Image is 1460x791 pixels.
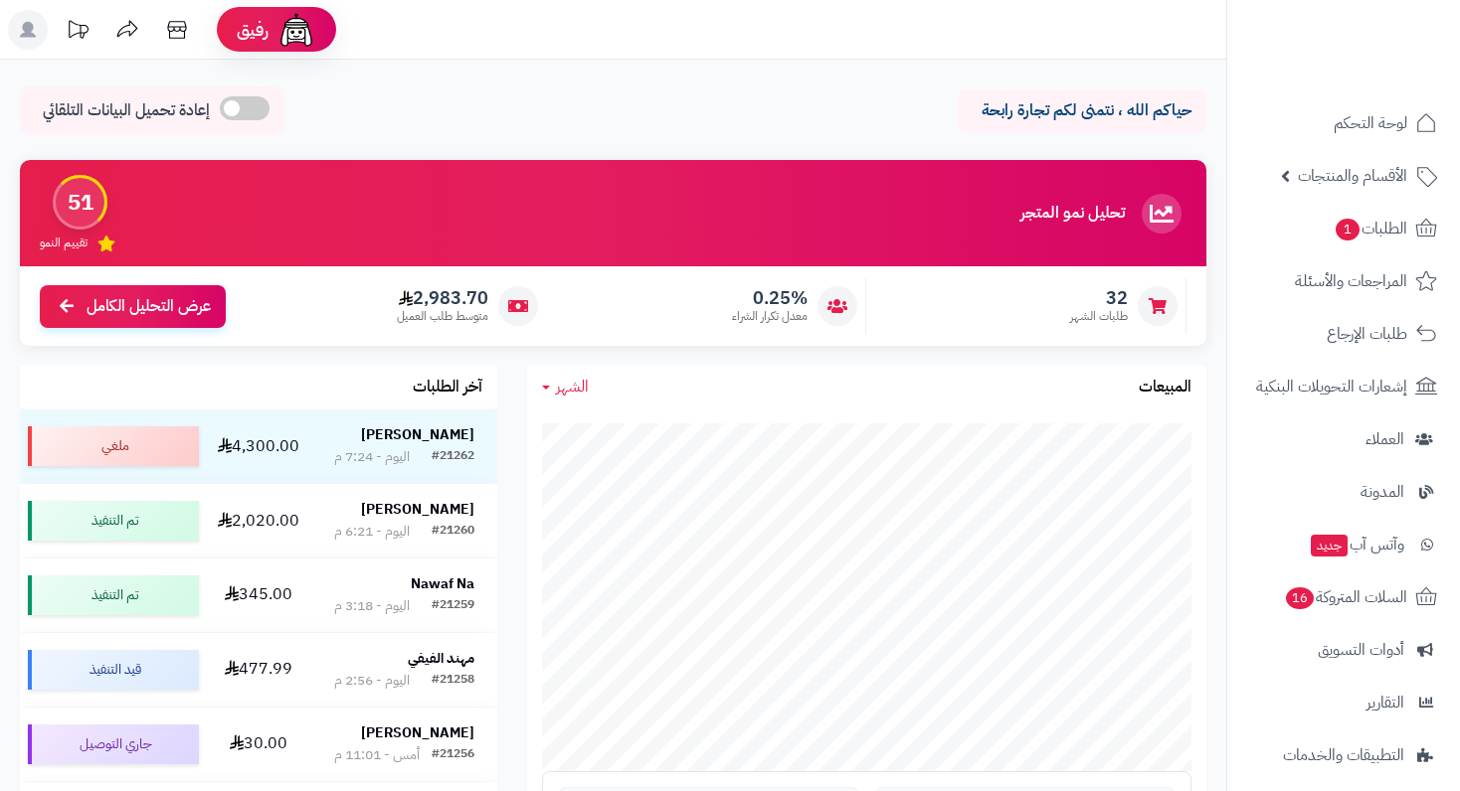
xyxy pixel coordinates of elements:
[28,724,199,764] div: جاري التوصيل
[1139,379,1191,396] h3: المبيعات
[361,499,474,520] strong: [PERSON_NAME]
[1239,468,1448,516] a: المدونة
[1020,205,1125,223] h3: تحليل نمو المتجر
[43,99,210,122] span: إعادة تحميل البيانات التلقائي
[361,424,474,445] strong: [PERSON_NAME]
[1311,535,1348,556] span: جديد
[1239,310,1448,358] a: طلبات الإرجاع
[556,375,589,398] span: الشهر
[432,522,474,542] div: #21260
[1309,531,1404,558] span: وآتس آب
[237,18,269,42] span: رفيق
[1239,415,1448,463] a: العملاء
[1239,521,1448,568] a: وآتس آبجديد
[432,745,474,765] div: #21256
[1256,373,1407,400] span: إشعارات التحويلات البنكية
[361,722,474,743] strong: [PERSON_NAME]
[40,285,226,328] a: عرض التحليل الكامل
[1298,162,1407,190] span: الأقسام والمنتجات
[1239,731,1448,779] a: التطبيقات والخدمات
[334,522,410,542] div: اليوم - 6:21 م
[207,484,311,557] td: 2,020.00
[397,308,488,325] span: متوسط طلب العميل
[334,596,410,616] div: اليوم - 3:18 م
[1334,215,1407,242] span: الطلبات
[1284,583,1407,611] span: السلات المتروكة
[207,558,311,632] td: 345.00
[542,376,589,398] a: الشهر
[207,633,311,707] td: 477.99
[276,10,316,50] img: ai-face.png
[1239,679,1448,726] a: التقارير
[413,379,482,396] h3: آخر الطلبات
[1318,636,1404,664] span: أدوات التسويق
[1334,109,1407,137] span: لوحة التحكم
[53,10,102,55] a: تحديثات المنصة
[1325,15,1441,57] img: logo-2.png
[1327,320,1407,348] span: طلبات الإرجاع
[334,447,410,467] div: اليوم - 7:24 م
[973,99,1191,122] p: حياكم الله ، نتمنى لكم تجارة رابحة
[207,708,311,781] td: 30.00
[1070,308,1128,325] span: طلبات الشهر
[1367,689,1404,716] span: التقارير
[1285,586,1315,609] span: 16
[397,287,488,309] span: 2,983.70
[1239,363,1448,410] a: إشعارات التحويلات البنكية
[1366,425,1404,453] span: العملاء
[732,287,808,309] span: 0.25%
[28,426,199,466] div: ملغي
[1335,218,1360,240] span: 1
[1239,257,1448,305] a: المراجعات والأسئلة
[28,575,199,615] div: تم التنفيذ
[87,295,211,318] span: عرض التحليل الكامل
[1070,287,1128,309] span: 32
[432,596,474,616] div: #21259
[1239,626,1448,674] a: أدوات التسويق
[28,650,199,690] div: قيد التنفيذ
[1239,205,1448,252] a: الطلبات1
[1283,741,1404,769] span: التطبيقات والخدمات
[1239,99,1448,147] a: لوحة التحكم
[411,573,474,594] strong: Nawaf Na
[334,671,410,691] div: اليوم - 2:56 م
[28,501,199,541] div: تم التنفيذ
[1239,573,1448,621] a: السلات المتروكة16
[432,447,474,467] div: #21262
[408,648,474,669] strong: مهند الفيفي
[334,745,420,765] div: أمس - 11:01 م
[207,409,311,483] td: 4,300.00
[732,308,808,325] span: معدل تكرار الشراء
[1295,267,1407,295] span: المراجعات والأسئلة
[432,671,474,691] div: #21258
[1361,478,1404,506] span: المدونة
[40,235,88,251] span: تقييم النمو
